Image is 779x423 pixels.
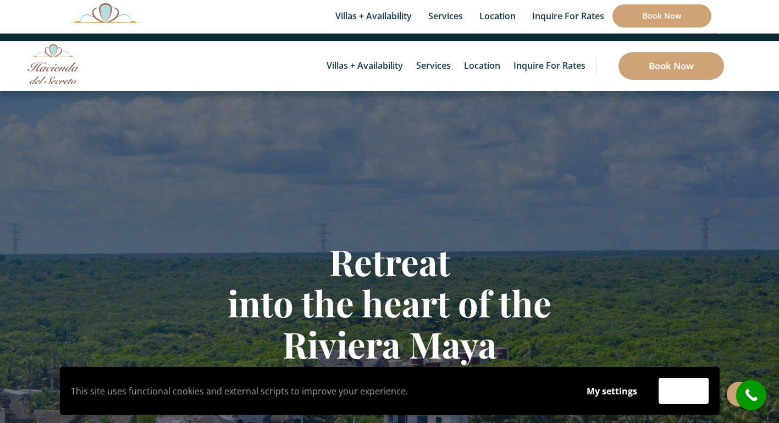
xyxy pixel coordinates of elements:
button: My settings [576,378,648,404]
button: Accept [659,378,709,404]
a: Location [458,41,506,91]
a: call [736,380,766,410]
a: Book Now [618,52,724,80]
a: Services [411,41,456,91]
i: call [739,383,764,408]
img: Awesome Logo [68,3,143,23]
h1: Retreat into the heart of the Riviera Maya [68,241,711,365]
a: Book Now [612,4,711,28]
img: Awesome Logo [27,44,80,84]
p: This site uses functional cookies and external scripts to improve your experience. [71,383,565,399]
a: Inquire for Rates [508,41,591,91]
a: Villas + Availability [321,41,408,91]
